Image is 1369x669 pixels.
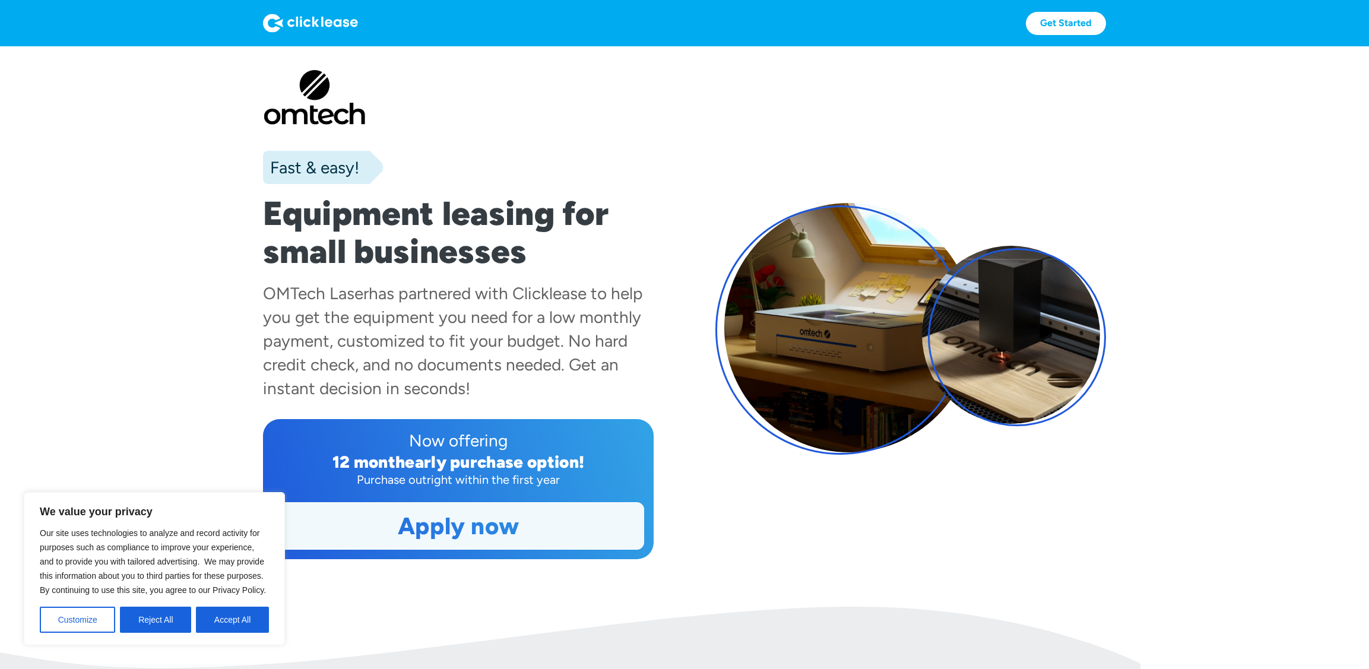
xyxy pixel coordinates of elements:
div: 12 month [332,452,405,472]
a: Get Started [1026,12,1106,35]
span: Our site uses technologies to analyze and record activity for purposes such as compliance to impr... [40,528,266,595]
div: has partnered with Clicklease to help you get the equipment you need for a low monthly payment, c... [263,283,643,398]
div: early purchase option! [405,452,584,472]
button: Customize [40,607,115,633]
h1: Equipment leasing for small businesses [263,195,654,271]
div: OMTech Laser [263,283,369,303]
img: Logo [263,14,358,33]
a: Apply now [273,503,644,549]
div: Purchase outright within the first year [272,471,644,488]
button: Reject All [120,607,191,633]
div: Fast & easy! [263,156,359,179]
div: We value your privacy [24,492,285,645]
button: Accept All [196,607,269,633]
p: We value your privacy [40,505,269,519]
div: Now offering [272,429,644,452]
